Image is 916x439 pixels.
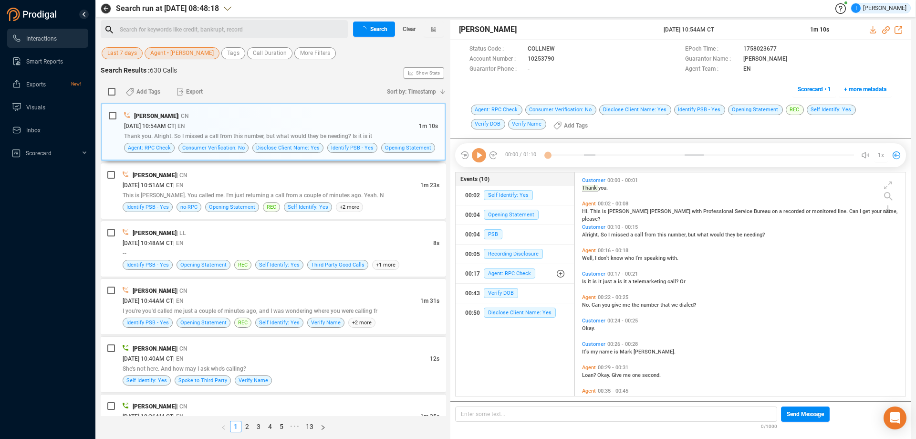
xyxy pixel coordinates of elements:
span: 00:29 - 00:31 [596,364,630,371]
span: we [671,302,679,308]
span: REC [786,105,804,115]
span: they [725,232,737,238]
span: Last 7 days [107,47,137,59]
span: 00:16 - 00:18 [596,247,630,254]
span: line. [838,208,849,214]
div: Open Intercom Messenger [884,407,906,429]
span: +2 more [348,318,375,328]
span: | EN [175,123,185,129]
a: Inbox [12,120,81,139]
button: Export [171,84,208,99]
span: | EN [173,355,184,362]
span: I [860,208,863,214]
span: Agent [582,247,596,254]
span: 1x [878,148,884,163]
span: name, [883,208,897,214]
li: 2 [241,421,253,432]
a: 3 [253,421,264,432]
button: Show Stats [404,67,444,79]
span: your [872,208,883,214]
span: [DATE] 10:51AM CT [123,182,173,189]
span: 10253790 [528,54,554,64]
span: the [632,302,641,308]
span: on [772,208,779,214]
span: [PERSON_NAME] [608,208,650,214]
span: Consumer Verification: No [182,143,245,152]
div: 00:43 [465,286,480,301]
span: REC [238,260,248,269]
span: Sort by: Timestamp [387,84,436,99]
span: Smart Reports [26,58,63,65]
span: what [697,232,710,238]
a: ExportsNew! [12,75,81,94]
button: Add Tags [120,84,166,99]
span: a [630,232,635,238]
span: Inbox [26,127,41,134]
span: 1m 35s [420,413,439,420]
span: So [601,232,608,238]
a: 2 [242,421,252,432]
span: Or [680,278,686,285]
span: 00:10 - 00:15 [605,224,640,230]
span: 00:22 - 00:25 [596,294,630,300]
span: Opening Statement [484,210,539,220]
span: with [692,208,703,214]
button: Sort by: Timestamp [381,84,446,99]
span: | EN [173,240,184,246]
button: left [218,421,230,432]
span: Okay. [597,372,612,378]
span: COLLNEW [528,44,555,54]
span: Bureau [754,208,772,214]
span: -- [123,250,126,257]
span: you [602,302,612,308]
a: Visuals [12,97,81,117]
span: Search Results : [101,66,150,74]
a: Smart Reports [12,52,81,71]
span: left [221,425,227,430]
span: Agent [582,388,596,394]
span: [PERSON_NAME] [650,208,692,214]
li: Smart Reports [7,52,88,71]
span: it [598,278,603,285]
span: | CN [177,345,187,352]
span: who [625,255,635,261]
span: right [320,425,326,430]
div: [PERSON_NAME] [851,3,906,13]
span: Guarantor Phone : [469,64,523,75]
span: Events (10) [460,175,489,183]
span: [PERSON_NAME] [133,288,177,294]
span: Export [186,84,203,99]
span: +1 more [372,260,399,270]
span: call [635,232,645,238]
span: Self Identify: Yes [259,260,300,269]
button: Search [353,21,395,37]
span: More Filters [300,47,330,59]
span: I [608,232,611,238]
span: 00:35 - 00:45 [596,388,630,394]
span: me [623,372,632,378]
span: Search run at [DATE] 08:48:18 [116,3,219,14]
span: - [528,64,530,75]
span: 00:17 - 00:21 [605,271,640,277]
span: Guarantor Name : [685,54,739,64]
li: Visuals [7,97,88,117]
button: 00:04PSB [456,225,574,244]
span: is [593,278,598,285]
span: Spoke to Third Party [178,376,227,385]
span: Opening Statement [180,318,227,327]
button: 00:43Verify DOB [456,284,574,303]
li: Exports [7,75,88,94]
span: I [595,255,598,261]
span: | EN [173,182,184,189]
span: 0/1000 [761,422,777,430]
span: don't [598,255,611,261]
span: Disclose Client Name: Yes [599,105,671,115]
li: Next 5 Pages [287,421,302,432]
span: Clear [403,21,416,37]
span: Disclose Client Name: Yes [484,308,556,318]
span: 00:02 - 00:08 [596,201,630,207]
span: be [737,232,744,238]
span: | LL [177,230,186,236]
span: you. [598,185,608,191]
button: 00:04Opening Statement [456,205,574,225]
